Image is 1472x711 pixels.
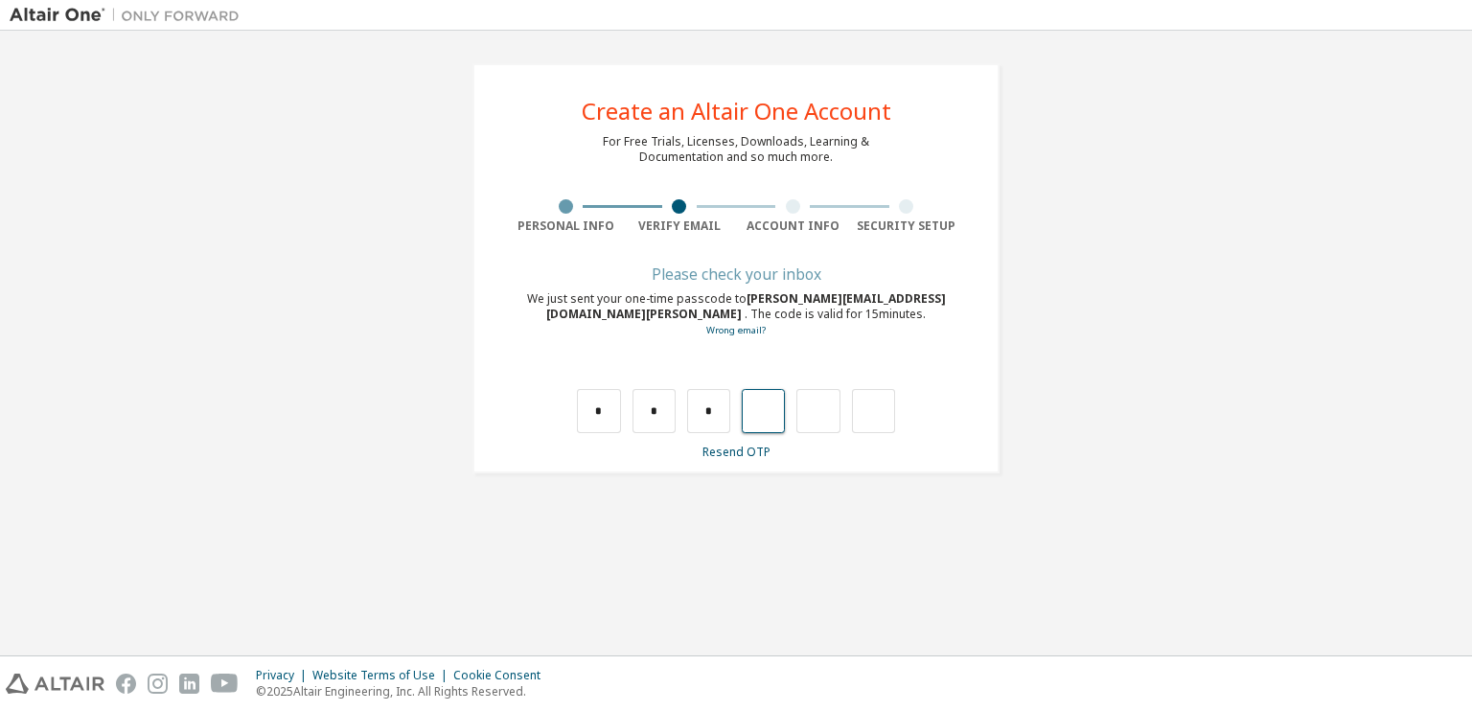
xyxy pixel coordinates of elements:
[509,268,963,280] div: Please check your inbox
[509,291,963,338] div: We just sent your one-time passcode to . The code is valid for 15 minutes.
[256,683,552,700] p: © 2025 Altair Engineering, Inc. All Rights Reserved.
[116,674,136,694] img: facebook.svg
[706,324,766,336] a: Go back to the registration form
[736,218,850,234] div: Account Info
[453,668,552,683] div: Cookie Consent
[582,100,891,123] div: Create an Altair One Account
[509,218,623,234] div: Personal Info
[603,134,869,165] div: For Free Trials, Licenses, Downloads, Learning & Documentation and so much more.
[256,668,312,683] div: Privacy
[6,674,104,694] img: altair_logo.svg
[850,218,964,234] div: Security Setup
[179,674,199,694] img: linkedin.svg
[148,674,168,694] img: instagram.svg
[211,674,239,694] img: youtube.svg
[702,444,770,460] a: Resend OTP
[623,218,737,234] div: Verify Email
[10,6,249,25] img: Altair One
[546,290,946,322] span: [PERSON_NAME][EMAIL_ADDRESS][DOMAIN_NAME][PERSON_NAME]
[312,668,453,683] div: Website Terms of Use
